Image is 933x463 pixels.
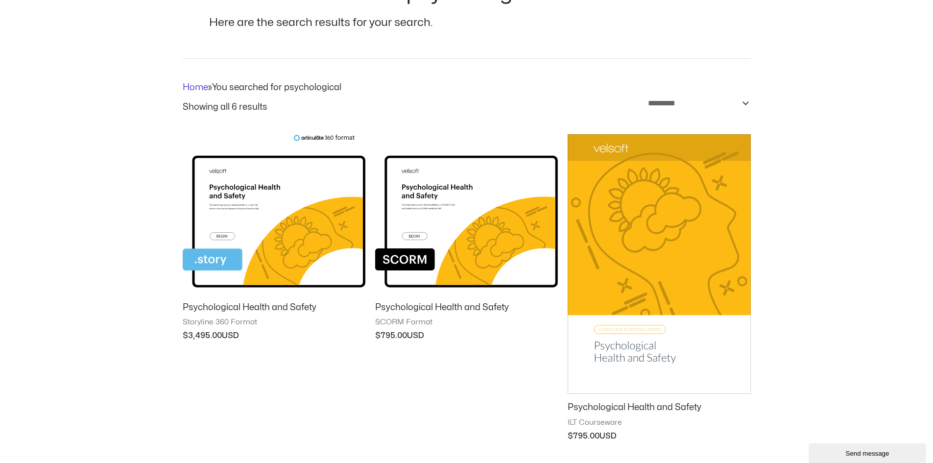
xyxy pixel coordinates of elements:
span: $ [568,432,573,440]
bdi: 795.00 [375,332,407,340]
iframe: chat widget [809,441,928,463]
a: Psychological Health and Safety [568,402,750,417]
img: Psychological Health and Safety [375,134,558,293]
a: Psychological Health and Safety [375,302,558,317]
p: Here are the search results for your search. [209,14,724,32]
bdi: 3,495.00 [183,332,222,340]
span: SCORM Format [375,317,558,327]
h2: Psychological Health and Safety [183,302,365,313]
img: Psychological Health and Safety [568,134,750,394]
span: Storyline 360 Format [183,317,365,327]
span: $ [183,332,188,340]
a: Psychological Health and Safety [183,302,365,317]
h2: Psychological Health and Safety [568,402,750,413]
a: Home [183,83,208,92]
select: Shop order [642,94,751,112]
span: » [183,83,341,92]
p: Showing all 6 results [183,103,267,112]
img: Psychological Health and Safety [183,134,365,293]
span: $ [375,332,381,340]
bdi: 795.00 [568,432,599,440]
span: You searched for psychological [212,83,341,92]
span: ILT Courseware [568,418,750,428]
h2: Psychological Health and Safety [375,302,558,313]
